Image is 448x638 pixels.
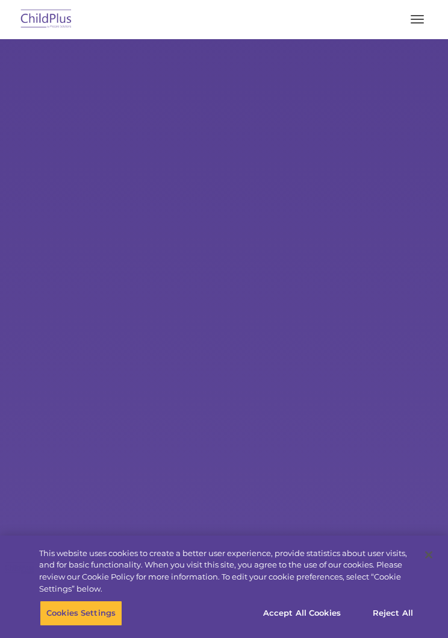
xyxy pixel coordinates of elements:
[415,542,442,568] button: Close
[18,5,75,34] img: ChildPlus by Procare Solutions
[355,601,431,626] button: Reject All
[257,601,347,626] button: Accept All Cookies
[39,548,416,595] div: This website uses cookies to create a better user experience, provide statistics about user visit...
[40,601,122,626] button: Cookies Settings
